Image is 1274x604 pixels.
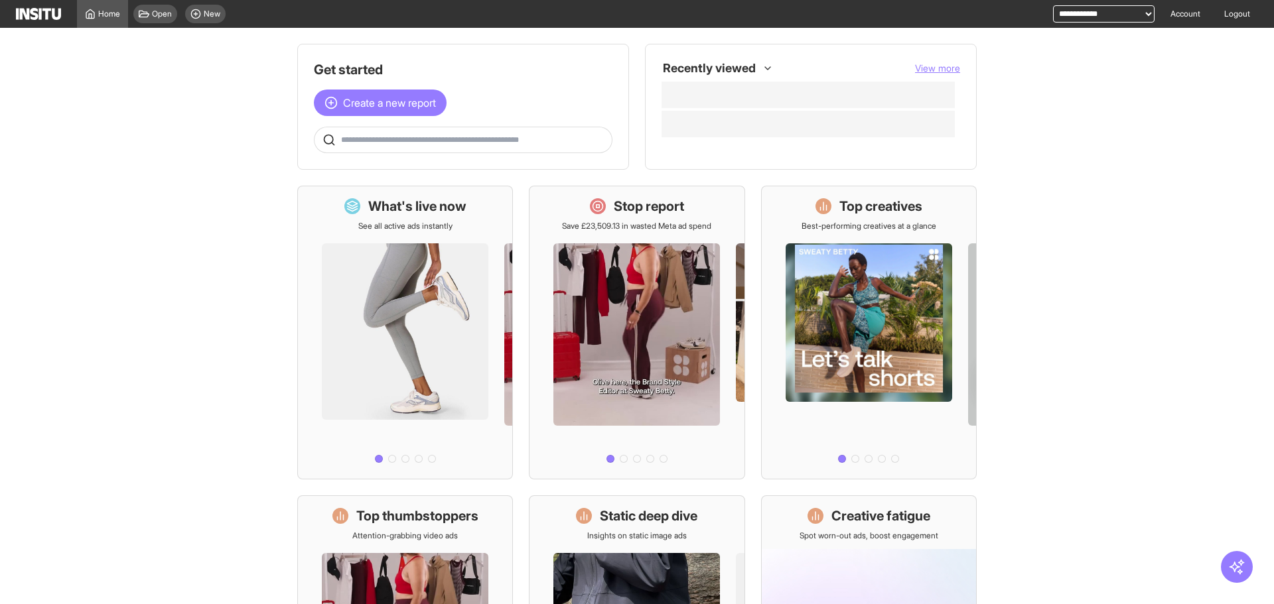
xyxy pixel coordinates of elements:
[600,507,697,525] h1: Static deep dive
[802,221,936,231] p: Best-performing creatives at a glance
[529,186,744,479] a: Stop reportSave £23,509.13 in wasted Meta ad spend
[587,530,687,541] p: Insights on static image ads
[915,62,960,74] span: View more
[562,221,711,231] p: Save £23,509.13 in wasted Meta ad spend
[356,507,478,525] h1: Top thumbstoppers
[314,90,447,116] button: Create a new report
[358,221,453,231] p: See all active ads instantly
[152,9,172,19] span: Open
[368,197,466,215] h1: What's live now
[204,9,220,19] span: New
[352,530,458,541] p: Attention-grabbing video ads
[839,197,922,215] h1: Top creatives
[98,9,120,19] span: Home
[343,95,436,111] span: Create a new report
[297,186,513,479] a: What's live nowSee all active ads instantly
[761,186,977,479] a: Top creativesBest-performing creatives at a glance
[915,62,960,75] button: View more
[16,8,61,20] img: Logo
[314,60,612,79] h1: Get started
[614,197,684,215] h1: Stop report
